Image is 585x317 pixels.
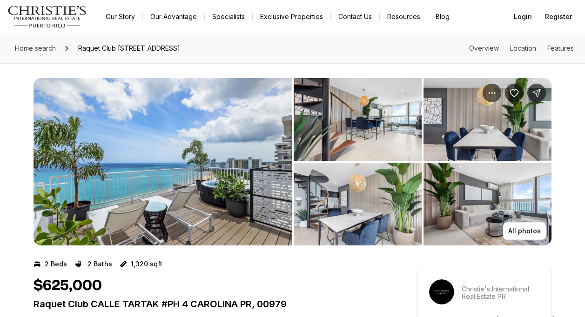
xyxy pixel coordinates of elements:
button: Share Property: Raquet Club CALLE TARTAK #PH 4 [527,84,546,102]
span: Login [514,13,532,20]
a: Blog [428,10,457,23]
a: Exclusive Properties [253,10,330,23]
span: Raquet Club [STREET_ADDRESS] [74,41,184,56]
button: View image gallery [424,163,551,245]
p: 1,320 sqft [131,260,162,268]
span: Home search [15,44,56,52]
a: Home search [11,41,60,56]
button: View image gallery [424,78,551,161]
a: Skip to: Features [547,44,574,52]
p: Raquet Club CALLE TARTAK #PH 4 CAROLINA PR, 00979 [34,298,384,310]
p: 2 Beds [45,260,67,268]
button: View image gallery [294,78,422,161]
button: Property options [483,84,501,102]
p: All photos [508,227,541,235]
button: Login [508,7,538,26]
a: Skip to: Location [510,44,536,52]
button: All photos [503,222,546,240]
a: Our Advantage [143,10,204,23]
a: Skip to: Overview [469,44,499,52]
a: Specialists [205,10,252,23]
li: 1 of 6 [34,78,292,245]
img: logo [7,6,87,28]
button: View image gallery [294,163,422,245]
p: 2 Baths [87,260,112,268]
div: Listing Photos [34,78,551,245]
span: Register [545,13,572,20]
button: Register [539,7,578,26]
li: 2 of 6 [294,78,552,245]
a: Our Story [98,10,142,23]
a: Resources [380,10,428,23]
button: Save Property: Raquet Club CALLE TARTAK #PH 4 [505,84,524,102]
button: View image gallery [34,78,292,245]
button: Contact Us [331,10,379,23]
nav: Page section menu [469,45,574,52]
h1: $625,000 [34,277,102,295]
